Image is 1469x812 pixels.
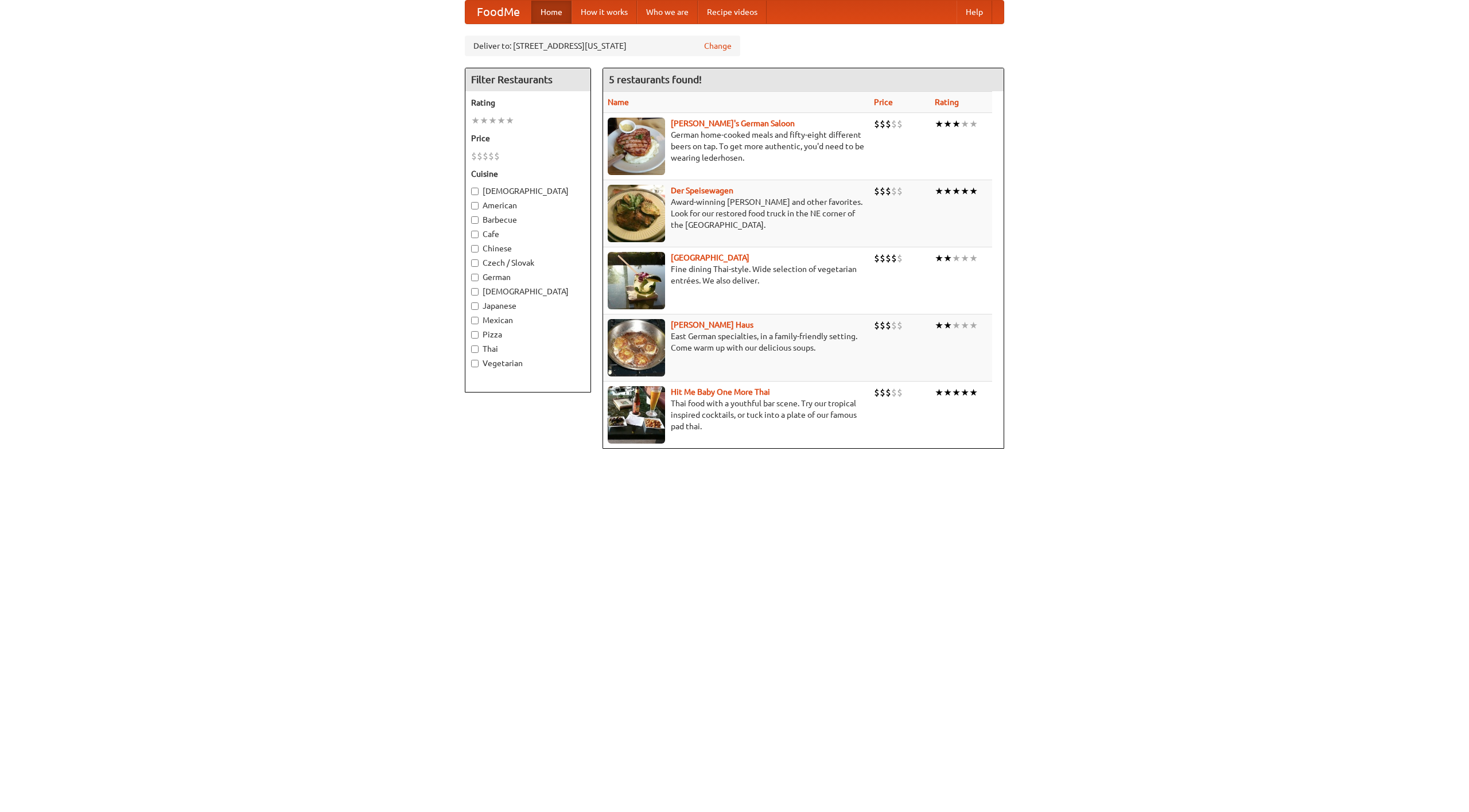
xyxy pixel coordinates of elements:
b: [PERSON_NAME]'s German Saloon [671,119,795,128]
li: ★ [961,118,969,130]
input: Czech / Slovak [471,259,479,267]
li: $ [885,252,891,265]
div: Deliver to: [STREET_ADDRESS][US_STATE] [465,36,740,56]
li: ★ [961,319,969,332]
li: $ [874,386,880,399]
ng-pluralize: 5 restaurants found! [609,74,702,85]
li: ★ [961,185,969,197]
label: Vegetarian [471,358,585,369]
li: $ [874,185,880,197]
li: ★ [943,319,952,332]
li: ★ [969,185,978,197]
img: kohlhaus.jpg [608,319,665,376]
img: speisewagen.jpg [608,185,665,242]
li: $ [880,185,885,197]
li: ★ [952,185,961,197]
label: American [471,200,585,211]
li: ★ [506,114,514,127]
li: ★ [943,252,952,265]
li: $ [897,252,903,265]
p: Fine dining Thai-style. Wide selection of vegetarian entrées. We also deliver. [608,263,865,286]
input: Barbecue [471,216,479,224]
label: Chinese [471,243,585,254]
li: $ [885,386,891,399]
li: ★ [969,319,978,332]
a: Der Speisewagen [671,186,733,195]
li: $ [897,386,903,399]
img: satay.jpg [608,252,665,309]
a: [PERSON_NAME] Haus [671,320,753,329]
li: ★ [488,114,497,127]
label: Cafe [471,228,585,240]
li: $ [880,319,885,332]
li: $ [483,150,488,162]
li: ★ [969,386,978,399]
img: babythai.jpg [608,386,665,444]
li: $ [874,319,880,332]
input: Japanese [471,302,479,310]
label: Barbecue [471,214,585,226]
a: Hit Me Baby One More Thai [671,387,770,397]
a: Change [704,40,732,52]
label: Thai [471,343,585,355]
a: Rating [935,98,959,107]
li: $ [471,150,477,162]
li: $ [885,185,891,197]
input: German [471,274,479,281]
a: Help [957,1,992,24]
a: Home [531,1,572,24]
li: $ [897,118,903,130]
a: [GEOGRAPHIC_DATA] [671,253,749,262]
p: German home-cooked meals and fifty-eight different beers on tap. To get more authentic, you'd nee... [608,129,865,164]
li: ★ [935,118,943,130]
li: $ [880,252,885,265]
a: Price [874,98,893,107]
li: $ [891,118,897,130]
li: ★ [952,118,961,130]
a: How it works [572,1,637,24]
li: $ [891,252,897,265]
li: $ [897,185,903,197]
li: $ [477,150,483,162]
input: Pizza [471,331,479,339]
li: ★ [935,319,943,332]
li: ★ [952,252,961,265]
li: ★ [952,319,961,332]
label: [DEMOGRAPHIC_DATA] [471,286,585,297]
li: $ [891,319,897,332]
input: Thai [471,345,479,353]
li: $ [880,386,885,399]
h5: Rating [471,97,585,108]
li: $ [891,185,897,197]
li: ★ [943,386,952,399]
li: ★ [935,252,943,265]
li: ★ [943,118,952,130]
label: Mexican [471,314,585,326]
h4: Filter Restaurants [465,68,590,91]
a: Recipe videos [698,1,767,24]
label: Czech / Slovak [471,257,585,269]
li: $ [897,319,903,332]
li: ★ [480,114,488,127]
li: $ [494,150,500,162]
img: esthers.jpg [608,118,665,175]
li: $ [874,252,880,265]
li: ★ [935,386,943,399]
label: Japanese [471,300,585,312]
li: ★ [952,386,961,399]
li: $ [874,118,880,130]
li: ★ [961,386,969,399]
h5: Price [471,133,585,144]
input: [DEMOGRAPHIC_DATA] [471,288,479,296]
a: Who we are [637,1,698,24]
li: ★ [969,252,978,265]
li: $ [885,118,891,130]
input: Chinese [471,245,479,252]
input: Mexican [471,317,479,324]
li: $ [885,319,891,332]
input: American [471,202,479,209]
